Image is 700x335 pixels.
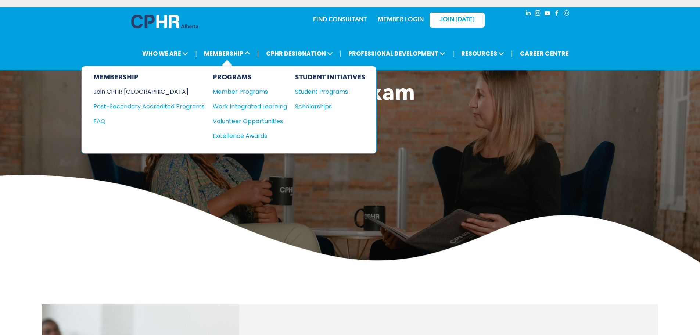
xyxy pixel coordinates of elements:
div: FAQ [93,117,194,126]
div: Member Programs [213,87,280,96]
a: Student Programs [295,87,365,96]
a: facebook [553,9,561,19]
div: Work Integrated Learning [213,102,280,111]
a: JOIN [DATE] [430,13,485,28]
span: RESOURCES [459,47,506,60]
li: | [257,46,259,61]
a: Volunteer Opportunities [213,117,287,126]
div: MEMBERSHIP [93,74,205,82]
span: MEMBERSHIP [202,47,252,60]
a: Social network [563,9,571,19]
span: JOIN [DATE] [440,17,474,24]
div: Student Programs [295,87,358,96]
a: Excellence Awards [213,131,287,140]
a: Work Integrated Learning [213,102,287,111]
a: FIND CONSULTANT [313,17,367,23]
span: PROFESSIONAL DEVELOPMENT [346,47,448,60]
a: Member Programs [213,87,287,96]
div: Excellence Awards [213,131,280,140]
div: Volunteer Opportunities [213,117,280,126]
a: instagram [534,9,542,19]
a: CAREER CENTRE [518,47,571,60]
span: WHO WE ARE [140,47,190,60]
div: Scholarships [295,102,358,111]
a: linkedin [524,9,532,19]
span: CPHR DESIGNATION [264,47,335,60]
div: Post-Secondary Accredited Programs [93,102,194,111]
li: | [511,46,513,61]
div: PROGRAMS [213,74,287,82]
li: | [340,46,342,61]
li: | [452,46,454,61]
a: youtube [543,9,552,19]
a: Join CPHR [GEOGRAPHIC_DATA] [93,87,205,96]
a: Post-Secondary Accredited Programs [93,102,205,111]
a: FAQ [93,117,205,126]
img: A blue and white logo for cp alberta [131,15,198,28]
li: | [195,46,197,61]
div: Join CPHR [GEOGRAPHIC_DATA] [93,87,194,96]
a: Scholarships [295,102,365,111]
a: MEMBER LOGIN [378,17,424,23]
div: STUDENT INITIATIVES [295,74,365,82]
